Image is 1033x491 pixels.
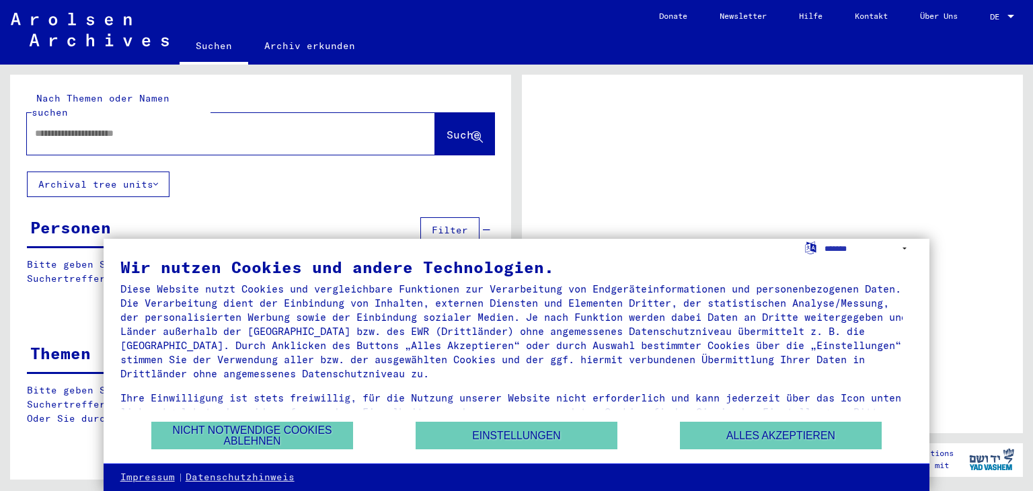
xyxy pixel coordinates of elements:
p: Bitte geben Sie einen Suchbegriff ein oder nutzen Sie die Filter, um Suchertreffer zu erhalten. O... [27,383,494,426]
a: Impressum [120,471,175,484]
div: Personen [30,215,111,239]
button: Archival tree units [27,172,169,197]
a: Suchen [180,30,248,65]
mat-label: Nach Themen oder Namen suchen [32,92,169,118]
p: Bitte geben Sie einen Suchbegriff ein oder nutzen Sie die Filter, um Suchertreffer zu erhalten. [27,258,494,286]
button: Suche [435,113,494,155]
button: Nicht notwendige Cookies ablehnen [151,422,353,449]
a: Archiv erkunden [248,30,371,62]
div: Diese Website nutzt Cookies und vergleichbare Funktionen zur Verarbeitung von Endgeräteinformatio... [120,282,913,381]
div: Wir nutzen Cookies und andere Technologien. [120,259,913,275]
button: Einstellungen [416,422,617,449]
div: Themen [30,341,91,365]
select: Sprache auswählen [825,239,913,258]
a: Datenschutzhinweis [186,471,295,484]
div: Ihre Einwilligung ist stets freiwillig, für die Nutzung unserer Website nicht erforderlich und ka... [120,391,913,433]
span: Filter [432,224,468,236]
button: Filter [420,217,480,243]
span: Suche [447,128,480,141]
button: Alles akzeptieren [680,422,882,449]
img: yv_logo.png [966,443,1017,476]
span: DE [990,12,1005,22]
img: Arolsen_neg.svg [11,13,169,46]
label: Sprache auswählen [804,241,818,254]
